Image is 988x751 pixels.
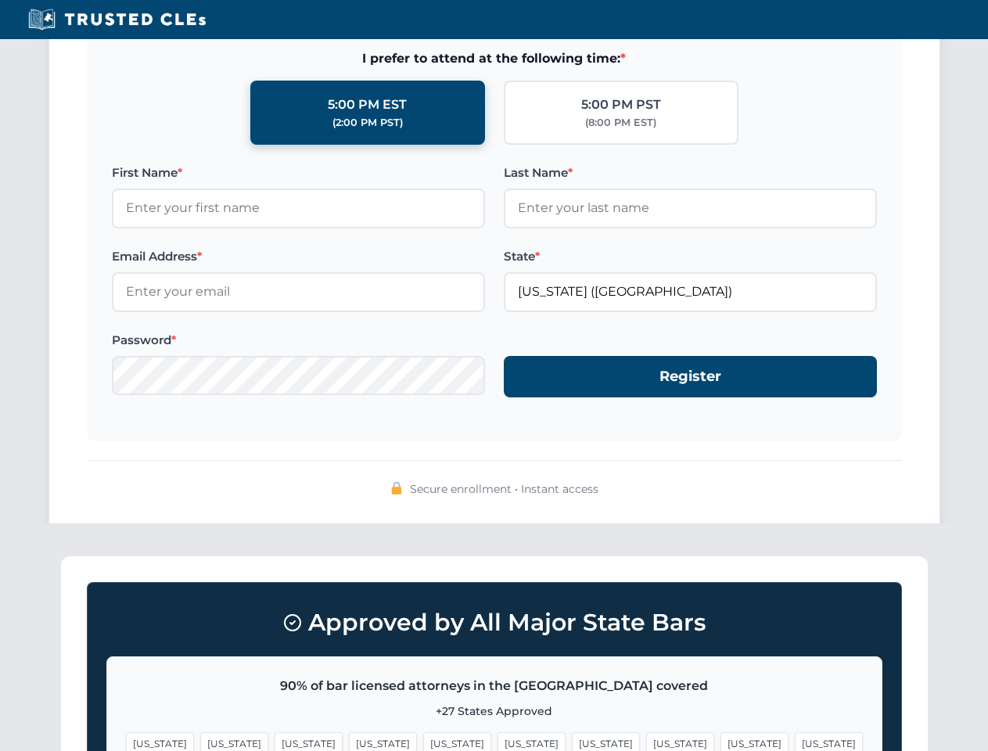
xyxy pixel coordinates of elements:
[112,189,485,228] input: Enter your first name
[328,95,407,115] div: 5:00 PM EST
[410,480,598,498] span: Secure enrollment • Instant access
[106,602,882,644] h3: Approved by All Major State Bars
[112,247,485,266] label: Email Address
[332,115,403,131] div: (2:00 PM PST)
[504,163,877,182] label: Last Name
[126,702,863,720] p: +27 States Approved
[504,189,877,228] input: Enter your last name
[112,49,877,69] span: I prefer to attend at the following time:
[581,95,661,115] div: 5:00 PM PST
[504,272,877,311] input: Florida (FL)
[504,356,877,397] button: Register
[23,8,210,31] img: Trusted CLEs
[126,676,863,696] p: 90% of bar licensed attorneys in the [GEOGRAPHIC_DATA] covered
[585,115,656,131] div: (8:00 PM EST)
[390,482,403,494] img: 🔒
[112,272,485,311] input: Enter your email
[112,163,485,182] label: First Name
[504,247,877,266] label: State
[112,331,485,350] label: Password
